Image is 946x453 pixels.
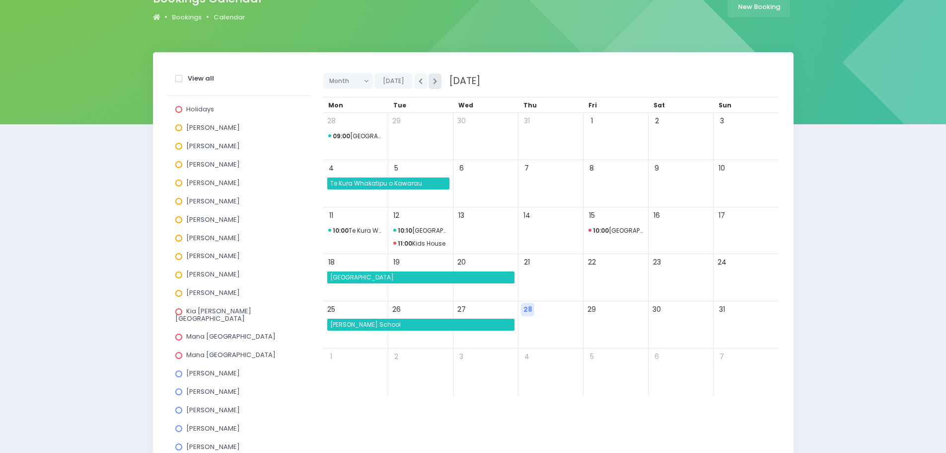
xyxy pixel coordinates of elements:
span: 22 [585,256,598,269]
span: 24 [715,256,728,269]
span: 4 [520,350,533,363]
span: Sun [719,101,731,109]
span: Alexandra School [329,272,514,283]
span: 6 [650,350,663,363]
span: [PERSON_NAME] [186,288,240,297]
span: Shotover Primary School [328,130,383,142]
span: [PERSON_NAME] [186,196,240,206]
span: 9 [650,162,663,175]
span: [PERSON_NAME] [186,424,240,433]
strong: 11:00 [398,239,412,248]
span: Tarras School [393,225,448,237]
span: Kids House [393,238,448,250]
span: [PERSON_NAME] [186,215,240,224]
span: 26 [390,303,403,316]
span: 29 [390,114,403,128]
a: Calendar [214,12,245,22]
span: 7 [715,350,728,363]
span: Wed [458,101,473,109]
span: 19 [390,256,403,269]
button: [DATE] [374,73,413,89]
button: Month [323,73,373,89]
span: [PERSON_NAME] [186,141,240,151]
span: 25 [325,303,338,316]
span: Month [329,74,360,89]
a: Bookings [172,12,202,22]
span: 15 [585,209,598,222]
span: 27 [455,303,468,316]
span: 29 [585,303,598,316]
span: 30 [650,303,663,316]
span: [PERSON_NAME] [186,178,240,187]
span: 31 [520,114,533,128]
strong: 09:00 [333,132,350,140]
span: Thu [523,101,537,109]
span: [PERSON_NAME] [186,270,240,279]
span: [PERSON_NAME] [186,160,240,169]
span: Mana [GEOGRAPHIC_DATA] [186,332,276,341]
span: 4 [325,162,338,175]
span: [PERSON_NAME] [186,368,240,378]
span: 5 [390,162,403,175]
span: 2 [390,350,403,363]
span: Te Kura Whakatipu o Kawarau [329,178,449,189]
span: 1 [585,114,598,128]
span: 28 [325,114,338,128]
strong: View all [188,74,214,83]
span: 3 [715,114,728,128]
span: 16 [650,209,663,222]
span: [DATE] [443,74,480,88]
span: 6 [455,162,468,175]
span: 13 [455,209,468,222]
span: 8 [585,162,598,175]
span: Sat [654,101,665,109]
span: 30 [455,114,468,128]
span: 11 [325,209,338,222]
span: 17 [715,209,728,222]
span: 3 [455,350,468,363]
span: 2 [650,114,663,128]
span: 1 [325,350,338,363]
span: 10 [715,162,728,175]
span: 7 [520,162,533,175]
strong: 10:10 [398,226,412,235]
span: [PERSON_NAME] [186,123,240,132]
span: 14 [520,209,533,222]
span: 28 [521,303,534,316]
span: Mana [GEOGRAPHIC_DATA] [186,350,276,360]
span: [PERSON_NAME] [186,233,240,243]
span: 5 [585,350,598,363]
span: 23 [650,256,663,269]
span: St Andrews Kindergarten [588,225,644,237]
span: [PERSON_NAME] [186,387,240,396]
span: Fri [588,101,597,109]
span: 18 [325,256,338,269]
span: 31 [715,303,728,316]
span: Tue [393,101,406,109]
span: [PERSON_NAME] [186,251,240,261]
strong: 10:00 [333,226,349,235]
span: [PERSON_NAME] [186,442,240,452]
strong: 10:00 [593,226,609,235]
span: Kia [PERSON_NAME][GEOGRAPHIC_DATA] [175,306,251,323]
span: 21 [520,256,533,269]
span: Mon [328,101,343,109]
span: Te Kura Whakatipu o Kawarau [328,225,383,237]
span: Holidays [186,104,214,114]
span: [PERSON_NAME] [186,405,240,415]
span: Clyde School [329,319,514,331]
span: 12 [390,209,403,222]
span: 20 [455,256,468,269]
